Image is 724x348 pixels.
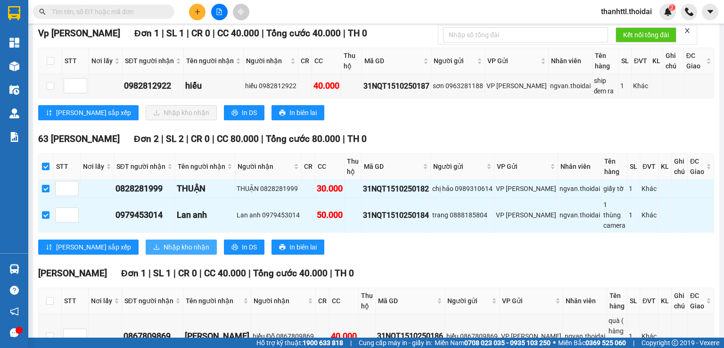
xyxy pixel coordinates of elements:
[464,339,551,347] strong: 0708 023 035 - 0935 103 250
[10,286,19,295] span: question-circle
[224,240,264,255] button: printerIn DS
[56,108,131,118] span: [PERSON_NAME] sắp xếp
[633,81,648,91] div: Khác
[563,288,607,314] th: Nhân viên
[166,28,184,39] span: SL 1
[313,79,339,92] div: 40.000
[364,161,421,172] span: Mã GD
[433,161,485,172] span: Người gửi
[184,74,244,98] td: hiếu
[640,288,658,314] th: ĐVT
[585,339,626,347] strong: 0369 525 060
[315,154,345,180] th: CC
[237,183,300,194] div: THUẬN 0828281999
[623,30,669,40] span: Kết nối tổng đài
[8,6,20,20] img: logo-vxr
[177,182,233,195] div: THUẬN
[672,288,688,314] th: Ghi chú
[9,38,19,48] img: dashboard-icon
[650,48,663,74] th: KL
[191,133,210,144] span: CR 0
[123,74,184,98] td: 0982812922
[553,341,556,345] span: ⚪️
[9,61,19,71] img: warehouse-icon
[62,48,89,74] th: STT
[359,288,376,314] th: Thu hộ
[627,288,640,314] th: SL
[316,288,329,314] th: CR
[347,133,367,144] span: TH 0
[663,48,683,74] th: Ghi chú
[487,56,539,66] span: VP Gửi
[114,180,175,198] td: 0828281999
[432,210,493,220] div: trang 0888185804
[123,330,181,343] div: 0867809869
[335,268,354,279] span: TH 0
[212,133,214,144] span: |
[690,156,704,177] span: ĐC Giao
[175,198,235,232] td: Lan anh
[363,209,429,221] div: 31NQT1510250184
[175,180,235,198] td: THUẬN
[629,331,638,341] div: 1
[642,331,657,341] div: Khác
[233,4,249,20] button: aim
[496,183,556,194] div: VP [PERSON_NAME]
[253,331,314,341] div: hiếu Đỗ 0867809869
[629,210,638,220] div: 1
[362,74,431,98] td: 31NQT1510250187
[359,338,432,348] span: Cung cấp máy in - giấy in:
[670,4,674,11] span: 2
[114,198,175,232] td: 0979453014
[9,85,19,95] img: warehouse-icon
[164,242,209,252] span: Nhập kho nhận
[124,79,182,92] div: 0982812922
[702,4,718,20] button: caret-down
[216,8,222,15] span: file-add
[331,330,357,343] div: 40.000
[238,8,244,15] span: aim
[603,199,625,231] div: 1 thùng camera
[377,330,443,342] div: 31NQT1510250186
[363,183,429,195] div: 31NQT1510250182
[485,74,549,98] td: VP Nguyễn Quốc Trị
[9,132,19,142] img: solution-icon
[640,154,658,180] th: ĐVT
[447,296,490,306] span: Người gửi
[115,208,173,222] div: 0979453014
[632,48,650,74] th: ĐVT
[204,268,246,279] span: CC 40.000
[242,108,257,118] span: In DS
[558,338,626,348] span: Miền Bắc
[559,210,600,220] div: ngvan.thoidai
[684,27,691,34] span: close
[642,183,657,194] div: Khác
[312,48,341,74] th: CC
[559,183,600,194] div: ngvan.thoidai
[706,8,715,16] span: caret-down
[603,183,625,194] div: giấy tờ
[672,340,678,346] span: copyright
[91,56,113,66] span: Nơi lấy
[38,105,139,120] button: sort-ascending[PERSON_NAME] sắp xếp
[124,296,173,306] span: SĐT người nhận
[446,331,498,341] div: hiếu 0867809869
[686,50,704,71] span: ĐC Giao
[378,296,435,306] span: Mã GD
[153,268,171,279] span: SL 1
[52,7,163,17] input: Tìm tên, số ĐT hoặc mã đơn
[345,154,362,180] th: Thu hộ
[348,28,367,39] span: TH 0
[443,27,608,42] input: Nhập số tổng đài
[271,240,324,255] button: printerIn biên lai
[363,80,429,92] div: 31NQT1510250187
[642,210,657,220] div: Khác
[125,56,174,66] span: SĐT người nhận
[248,268,251,279] span: |
[245,81,296,91] div: hiếu 0982812922
[664,8,672,16] img: icon-new-feature
[199,268,202,279] span: |
[550,81,591,91] div: ngvan.thoidai
[256,338,343,348] span: Hỗ trợ kỹ thuật:
[46,244,52,251] span: sort-ascending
